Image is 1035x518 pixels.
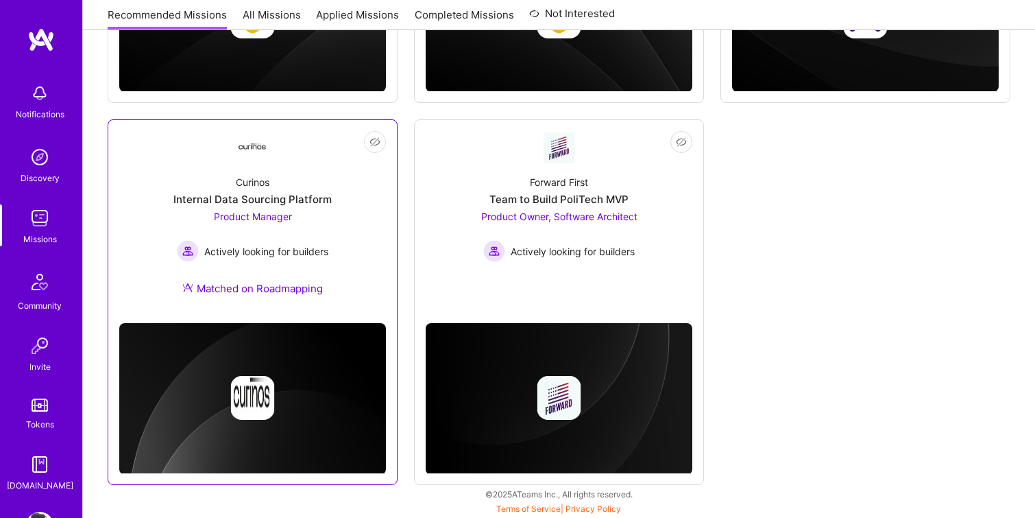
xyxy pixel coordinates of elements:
span: | [496,504,621,514]
img: teamwork [26,204,53,232]
img: bell [26,80,53,107]
img: Company Logo [236,143,269,152]
a: Recommended Missions [108,8,227,30]
div: Internal Data Sourcing Platform [173,192,332,207]
img: Community [23,266,56,298]
img: discovery [26,143,53,171]
img: Company logo [537,376,581,420]
img: Actively looking for builders [177,240,199,262]
div: Invite [29,360,51,374]
img: cover [119,323,386,475]
img: Company Logo [543,132,576,163]
img: tokens [32,399,48,412]
a: Company LogoCurinosInternal Data Sourcing PlatformProduct Manager Actively looking for buildersAc... [119,131,386,312]
div: Matched on Roadmapping [182,281,323,296]
a: Terms of Service [496,504,561,514]
i: icon EyeClosed [676,137,687,148]
a: Privacy Policy [565,504,621,514]
img: guide book [26,451,53,478]
div: Team to Build PoliTech MVP [489,192,629,207]
img: Actively looking for builders [483,240,505,262]
div: Discovery [21,171,60,185]
i: icon EyeClosed [369,137,380,148]
img: Company logo [231,376,275,420]
div: Tokens [26,417,54,432]
a: All Missions [243,8,301,30]
span: Product Manager [214,211,292,222]
a: Not Interested [529,5,615,30]
a: Company LogoForward FirstTeam to Build PoliTech MVPProduct Owner, Software Architect Actively loo... [426,131,692,296]
div: Missions [23,232,57,246]
span: Product Owner, Software Architect [481,211,637,222]
div: Community [18,298,62,313]
img: Invite [26,332,53,360]
span: Actively looking for builders [511,244,635,259]
img: cover [426,323,692,475]
div: Curinos [236,175,269,189]
img: Ateam Purple Icon [182,282,193,293]
a: Applied Missions [316,8,399,30]
div: [DOMAIN_NAME] [7,478,73,493]
div: © 2025 ATeams Inc., All rights reserved. [82,477,1035,511]
div: Forward First [530,175,588,189]
a: Completed Missions [415,8,514,30]
div: Notifications [16,107,64,121]
span: Actively looking for builders [204,244,328,259]
img: logo [27,27,55,52]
